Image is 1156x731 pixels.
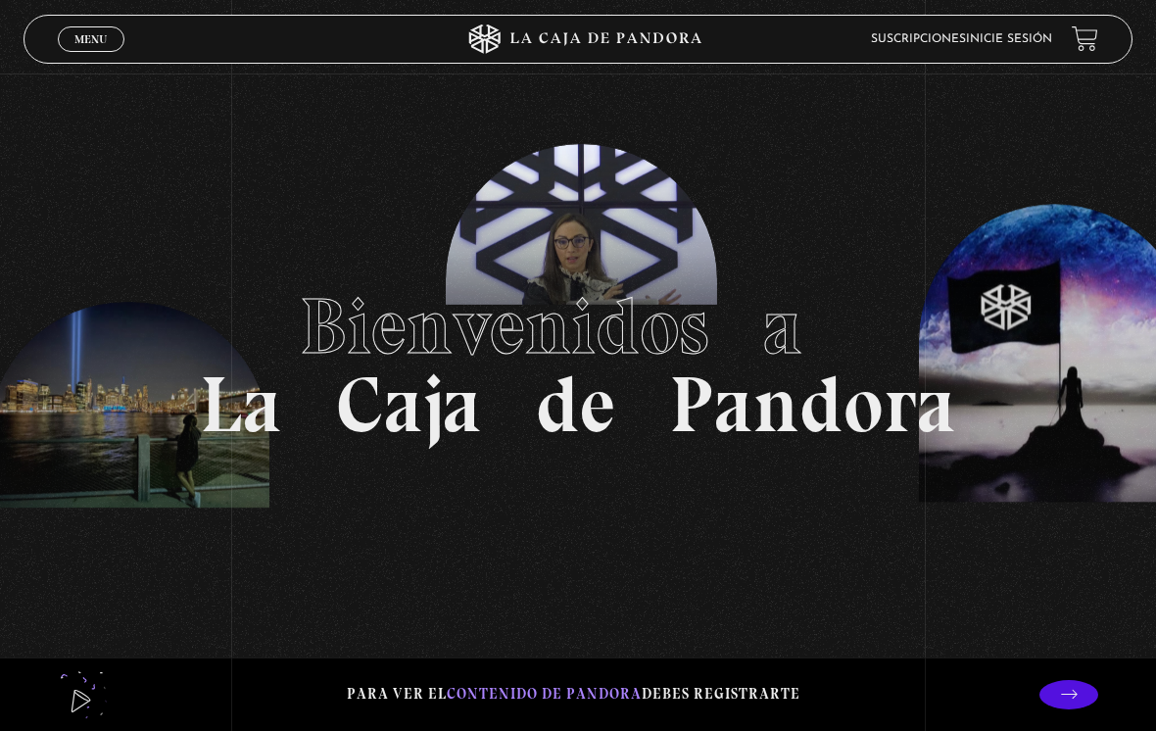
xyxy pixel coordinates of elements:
[447,685,642,703] span: contenido de Pandora
[200,287,956,444] h1: La Caja de Pandora
[347,681,800,707] p: Para ver el debes registrarte
[69,50,115,64] span: Cerrar
[871,33,966,45] a: Suscripciones
[300,279,856,373] span: Bienvenidos a
[1072,25,1098,52] a: View your shopping cart
[74,33,107,45] span: Menu
[966,33,1052,45] a: Inicie sesión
